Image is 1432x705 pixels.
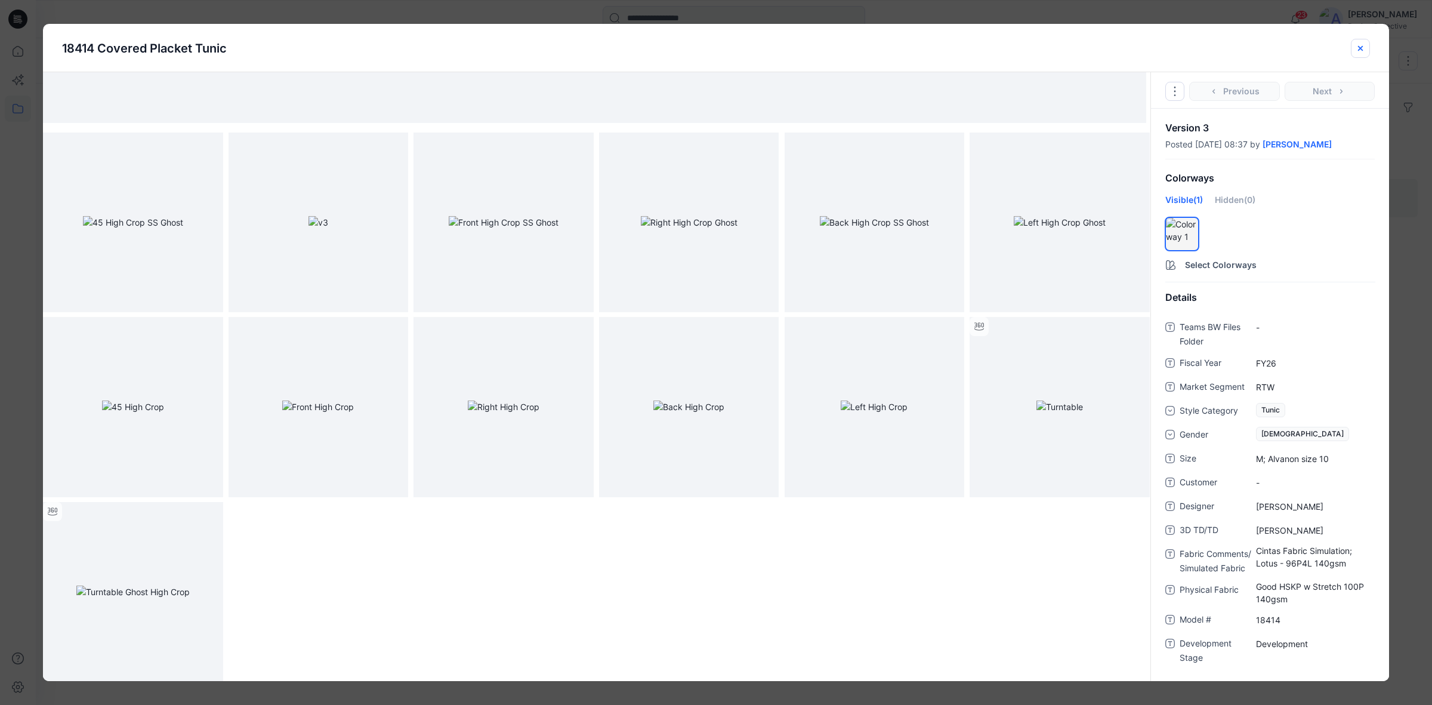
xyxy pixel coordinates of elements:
[1151,253,1389,272] button: Select Colorways
[1256,614,1375,626] span: 18414
[1180,583,1251,605] span: Physical Fabric
[1165,217,1199,251] div: hide/show colorwayColorway 1
[1151,163,1389,193] div: Colorways
[1178,219,1197,238] div: There must be at least one visible colorway
[1256,476,1375,489] span: -
[62,39,227,57] p: 18414 Covered Placket Tunic
[1180,427,1251,444] span: Gender
[641,216,737,229] img: Right High Crop Ghost
[1256,427,1349,441] span: [DEMOGRAPHIC_DATA]
[1014,216,1106,229] img: Left High Crop Ghost
[1180,451,1251,468] span: Size
[1180,612,1251,629] span: Model #
[1165,82,1184,101] button: Options
[1256,524,1375,537] span: Jennifer
[308,216,328,229] img: v3
[1180,475,1251,492] span: Customer
[820,216,929,229] img: Back High Crop SS Ghost
[1180,547,1251,575] span: Fabric Comments/ Simulated Fabric
[1256,357,1375,370] span: FY26
[1180,320,1251,349] span: Teams BW Files Folder
[102,401,164,413] img: 45 High Crop
[1256,381,1375,393] span: RTW
[1180,380,1251,396] span: Market Segment
[1036,401,1083,413] img: Turntable
[653,401,724,413] img: Back High Crop
[1180,636,1251,665] span: Development Stage
[1256,638,1375,650] span: Development
[1256,500,1375,513] span: Maryana
[1256,403,1285,417] span: Tunic
[841,401,908,413] img: Left High Crop
[1151,282,1389,313] div: Details
[1165,193,1203,215] div: Visible (1)
[1180,499,1251,516] span: Designer
[449,216,558,229] img: Front High Crop SS Ghost
[1263,140,1332,149] a: [PERSON_NAME]
[1180,356,1251,372] span: Fiscal Year
[1256,544,1375,569] span: Cintas Fabric Simulation; Lotus - 96P4L 140gsm
[1165,123,1375,133] p: Version 3
[1215,193,1255,215] div: Hidden (0)
[83,216,183,229] img: 45 High Crop SS Ghost
[282,401,354,413] img: Front High Crop
[468,401,539,413] img: Right High Crop
[1256,580,1375,605] span: Good HSKP w Stretch 100P 140gsm
[1351,39,1370,58] button: close-btn
[1165,140,1375,149] div: Posted [DATE] 08:37 by
[1180,523,1251,540] span: 3D TD/TD
[1256,452,1375,465] span: M; Alvanon size 10
[1180,404,1251,420] span: Style Category
[1256,321,1375,334] span: -
[76,586,190,598] img: Turntable Ghost High Crop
